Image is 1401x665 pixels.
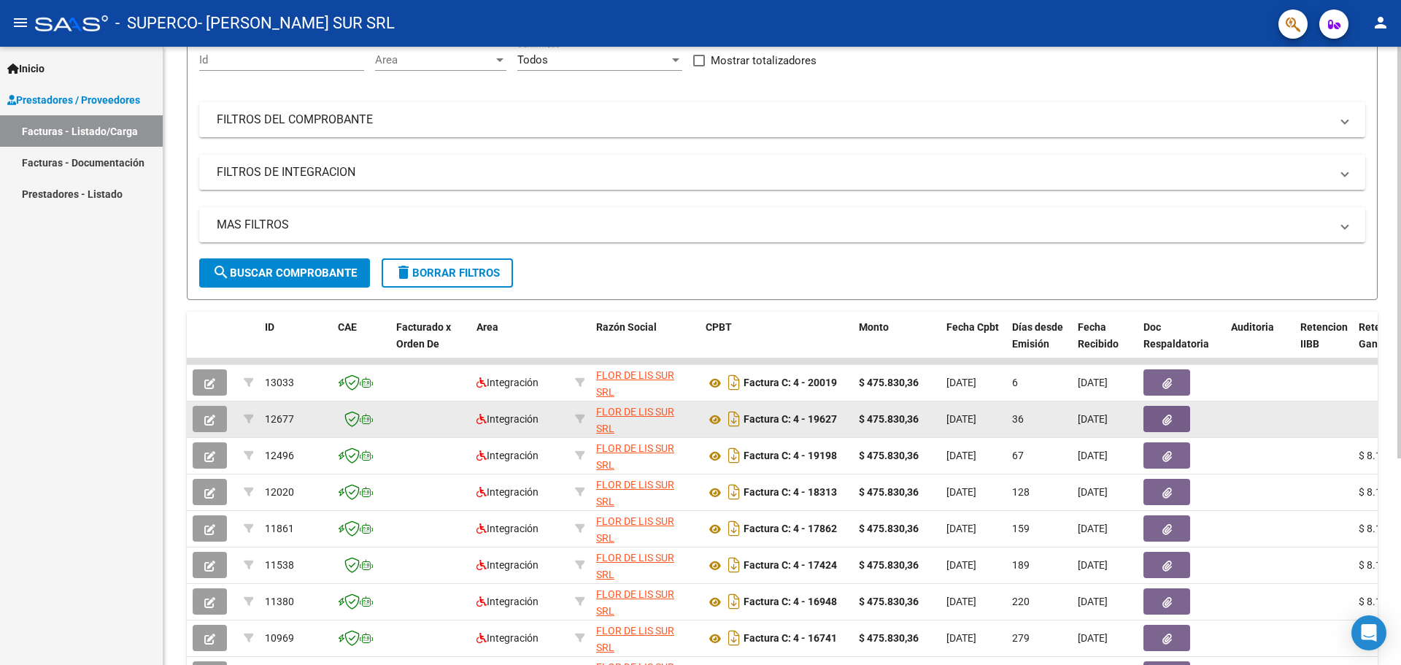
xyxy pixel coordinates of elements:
[265,450,294,461] span: 12496
[706,321,732,333] span: CPBT
[859,321,889,333] span: Monto
[744,633,837,645] strong: Factura C: 4 - 16741
[744,414,837,426] strong: Factura C: 4 - 19627
[596,623,694,653] div: 30715123815
[596,406,674,434] span: FLOR DE LIS SUR SRL
[596,440,694,471] div: 30715123815
[395,264,412,281] mat-icon: delete
[217,112,1330,128] mat-panel-title: FILTROS DEL COMPROBANTE
[476,413,539,425] span: Integración
[476,523,539,534] span: Integración
[1078,377,1108,388] span: [DATE]
[596,477,694,507] div: 30715123815
[375,53,493,66] span: Area
[596,479,674,507] span: FLOR DE LIS SUR SRL
[265,596,294,607] span: 11380
[1078,523,1108,534] span: [DATE]
[946,559,976,571] span: [DATE]
[596,588,674,617] span: FLOR DE LIS SUR SRL
[1078,413,1108,425] span: [DATE]
[596,625,674,653] span: FLOR DE LIS SUR SRL
[596,367,694,398] div: 30715123815
[199,258,370,288] button: Buscar Comprobante
[1012,413,1024,425] span: 36
[476,377,539,388] span: Integración
[946,632,976,644] span: [DATE]
[1006,312,1072,376] datatable-header-cell: Días desde Emisión
[199,102,1365,137] mat-expansion-panel-header: FILTROS DEL COMPROBANTE
[1231,321,1274,333] span: Auditoria
[332,312,390,376] datatable-header-cell: CAE
[1072,312,1138,376] datatable-header-cell: Fecha Recibido
[476,596,539,607] span: Integración
[265,486,294,498] span: 12020
[725,517,744,540] i: Descargar documento
[941,312,1006,376] datatable-header-cell: Fecha Cpbt
[12,14,29,31] mat-icon: menu
[396,321,451,350] span: Facturado x Orden De
[265,321,274,333] span: ID
[476,450,539,461] span: Integración
[390,312,471,376] datatable-header-cell: Facturado x Orden De
[1294,312,1353,376] datatable-header-cell: Retencion IIBB
[265,559,294,571] span: 11538
[744,377,837,389] strong: Factura C: 4 - 20019
[596,442,674,471] span: FLOR DE LIS SUR SRL
[946,413,976,425] span: [DATE]
[711,52,817,69] span: Mostrar totalizadores
[590,312,700,376] datatable-header-cell: Razón Social
[476,321,498,333] span: Area
[700,312,853,376] datatable-header-cell: CPBT
[859,632,919,644] strong: $ 475.830,36
[7,61,45,77] span: Inicio
[217,164,1330,180] mat-panel-title: FILTROS DE INTEGRACION
[212,264,230,281] mat-icon: search
[859,596,919,607] strong: $ 475.830,36
[265,413,294,425] span: 12677
[725,407,744,431] i: Descargar documento
[946,321,999,333] span: Fecha Cpbt
[517,53,548,66] span: Todos
[1078,559,1108,571] span: [DATE]
[115,7,198,39] span: - SUPERCO
[212,266,357,280] span: Buscar Comprobante
[596,513,694,544] div: 30715123815
[265,632,294,644] span: 10969
[859,377,919,388] strong: $ 475.830,36
[744,487,837,499] strong: Factura C: 4 - 18313
[265,523,294,534] span: 11861
[596,369,674,398] span: FLOR DE LIS SUR SRL
[1078,450,1108,461] span: [DATE]
[946,450,976,461] span: [DATE]
[476,486,539,498] span: Integración
[859,486,919,498] strong: $ 475.830,36
[1012,321,1063,350] span: Días desde Emisión
[1012,632,1030,644] span: 279
[199,155,1365,190] mat-expansion-panel-header: FILTROS DE INTEGRACION
[744,596,837,608] strong: Factura C: 4 - 16948
[476,632,539,644] span: Integración
[744,523,837,535] strong: Factura C: 4 - 17862
[1012,486,1030,498] span: 128
[946,377,976,388] span: [DATE]
[853,312,941,376] datatable-header-cell: Monto
[265,377,294,388] span: 13033
[744,560,837,572] strong: Factura C: 4 - 17424
[1078,321,1119,350] span: Fecha Recibido
[395,266,500,280] span: Borrar Filtros
[725,553,744,577] i: Descargar documento
[725,626,744,650] i: Descargar documento
[1372,14,1389,31] mat-icon: person
[725,480,744,504] i: Descargar documento
[946,486,976,498] span: [DATE]
[1012,523,1030,534] span: 159
[596,515,674,544] span: FLOR DE LIS SUR SRL
[725,371,744,394] i: Descargar documento
[596,404,694,434] div: 30715123815
[198,7,395,39] span: - [PERSON_NAME] SUR SRL
[471,312,569,376] datatable-header-cell: Area
[859,450,919,461] strong: $ 475.830,36
[946,596,976,607] span: [DATE]
[1012,596,1030,607] span: 220
[1138,312,1225,376] datatable-header-cell: Doc Respaldatoria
